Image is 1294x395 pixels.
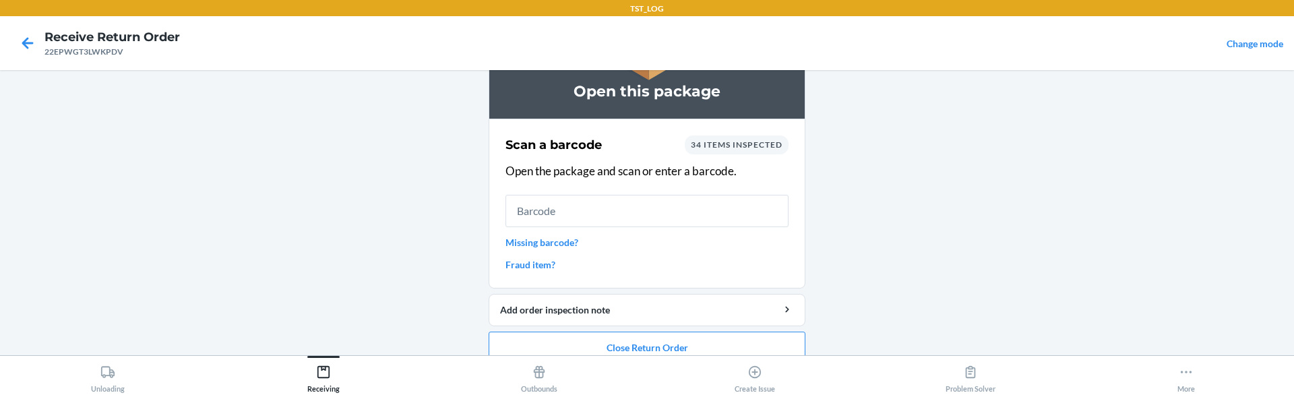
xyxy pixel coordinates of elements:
[647,356,863,393] button: Create Issue
[630,3,664,15] p: TST_LOG
[863,356,1078,393] button: Problem Solver
[505,235,789,249] a: Missing barcode?
[91,359,125,393] div: Unloading
[431,356,647,393] button: Outbounds
[505,136,602,154] h2: Scan a barcode
[691,140,782,150] span: 34 items inspected
[489,332,805,364] button: Close Return Order
[521,359,557,393] div: Outbounds
[735,359,775,393] div: Create Issue
[500,303,794,317] div: Add order inspection note
[1227,38,1283,49] a: Change mode
[307,359,340,393] div: Receiving
[505,81,789,102] h3: Open this package
[505,162,789,180] p: Open the package and scan or enter a barcode.
[44,46,180,58] div: 22EPWGT3LWKPDV
[505,195,789,227] input: Barcode
[216,356,431,393] button: Receiving
[1078,356,1294,393] button: More
[44,28,180,46] h4: Receive Return Order
[505,257,789,272] a: Fraud item?
[1177,359,1195,393] div: More
[946,359,995,393] div: Problem Solver
[489,294,805,326] button: Add order inspection note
